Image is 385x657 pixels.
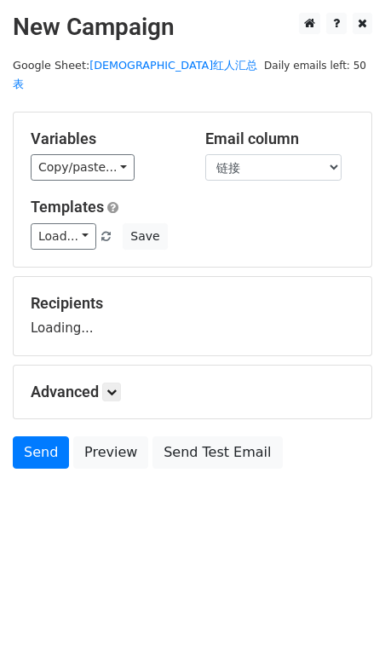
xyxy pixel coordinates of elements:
[31,294,354,313] h5: Recipients
[13,59,257,91] small: Google Sheet:
[13,13,372,42] h2: New Campaign
[258,59,372,72] a: Daily emails left: 50
[258,56,372,75] span: Daily emails left: 50
[73,436,148,469] a: Preview
[31,223,96,250] a: Load...
[31,383,354,401] h5: Advanced
[31,130,180,148] h5: Variables
[123,223,167,250] button: Save
[31,154,135,181] a: Copy/paste...
[13,436,69,469] a: Send
[13,59,257,91] a: [DEMOGRAPHIC_DATA]红人汇总表
[205,130,354,148] h5: Email column
[152,436,282,469] a: Send Test Email
[31,294,354,338] div: Loading...
[31,198,104,216] a: Templates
